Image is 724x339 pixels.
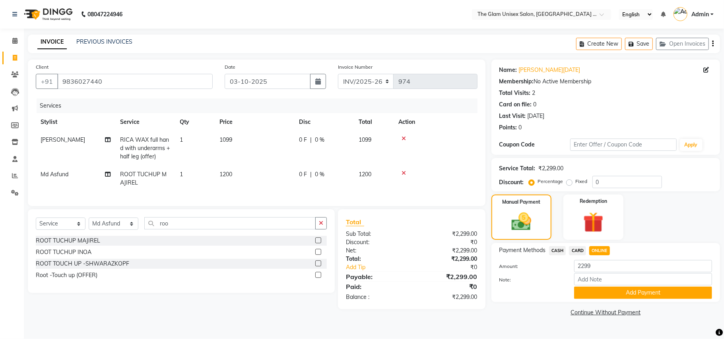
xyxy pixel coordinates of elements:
a: [PERSON_NAME][DATE] [519,66,580,74]
div: Services [37,98,483,113]
div: Card on file: [499,100,532,109]
div: Service Total: [499,164,536,173]
span: [PERSON_NAME] [41,136,85,143]
th: Price [215,113,294,131]
div: Discount: [340,238,411,247]
span: | [310,170,312,179]
input: Search or Scan [144,217,316,229]
div: Coupon Code [499,141,570,149]
div: ROOT TUCHUP MAJIREL [36,237,100,245]
span: RICA WAX full hand with underarms + half leg (offer) [120,136,170,160]
div: Total: [340,255,411,263]
div: Sub Total: [340,230,411,238]
b: 08047224946 [87,3,122,25]
a: PREVIOUS INVOICES [76,38,132,45]
span: 1 [180,136,183,143]
label: Client [36,64,49,71]
span: Total [346,218,364,226]
div: ₹0 [411,282,483,291]
label: Percentage [538,178,563,185]
div: Points: [499,123,517,132]
span: ROOT TUCHUP MAJIREL [120,171,167,186]
th: Stylist [36,113,115,131]
img: _gift.svg [577,210,610,235]
div: ₹2,299.00 [411,230,483,238]
div: 0 [519,123,522,132]
button: Save [625,38,653,50]
th: Service [115,113,175,131]
div: Discount: [499,178,524,187]
span: 1 [180,171,183,178]
div: ₹2,299.00 [411,293,483,301]
div: Name: [499,66,517,74]
a: INVOICE [37,35,67,49]
span: | [310,136,312,144]
button: Create New [576,38,622,50]
div: Balance : [340,293,411,301]
div: [DATE] [528,112,545,120]
span: 0 F [299,170,307,179]
span: 1200 [219,171,232,178]
span: Payment Methods [499,246,546,254]
th: Disc [294,113,354,131]
label: Manual Payment [502,198,540,206]
th: Action [394,113,477,131]
span: 1099 [219,136,232,143]
label: Amount: [493,263,568,270]
input: Add Note [574,273,712,285]
img: _cash.svg [505,210,537,233]
label: Date [225,64,235,71]
div: ₹0 [411,238,483,247]
th: Qty [175,113,215,131]
span: 0 % [315,136,324,144]
button: +91 [36,74,58,89]
div: Total Visits: [499,89,531,97]
div: ₹2,299.00 [411,247,483,255]
span: CARD [569,246,586,255]
span: 1099 [359,136,371,143]
div: ₹0 [423,263,483,272]
img: logo [20,3,75,25]
button: Add Payment [574,287,712,299]
div: Membership: [499,77,534,86]
span: 1200 [359,171,371,178]
div: 2 [532,89,536,97]
a: Continue Without Payment [493,308,718,317]
a: Add Tip [340,263,423,272]
div: Net: [340,247,411,255]
div: Paid: [340,282,411,291]
span: CASH [549,246,566,255]
input: Search by Name/Mobile/Email/Code [57,74,213,89]
div: ₹2,299.00 [411,255,483,263]
th: Total [354,113,394,131]
div: ROOT TUCHUP INOA [36,248,91,256]
span: Md Asfund [41,171,68,178]
div: ROOT TOUCH UP -SHWARAZKOPF [36,260,129,268]
span: ONLINE [589,246,610,255]
div: No Active Membership [499,77,712,86]
div: 0 [534,100,537,109]
label: Invoice Number [338,64,373,71]
label: Fixed [576,178,588,185]
button: Open Invoices [656,38,709,50]
img: Admin [674,7,687,21]
input: Enter Offer / Coupon Code [570,139,677,151]
div: Last Visit: [499,112,526,120]
span: 0 % [315,170,324,179]
span: Admin [691,10,709,19]
input: Amount [574,260,712,272]
button: Apply [680,139,703,151]
label: Redemption [580,198,607,205]
div: Root -Touch up (OFFER) [36,271,97,279]
div: Payable: [340,272,411,281]
label: Note: [493,276,568,283]
div: ₹2,299.00 [539,164,564,173]
div: ₹2,299.00 [411,272,483,281]
span: 0 F [299,136,307,144]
